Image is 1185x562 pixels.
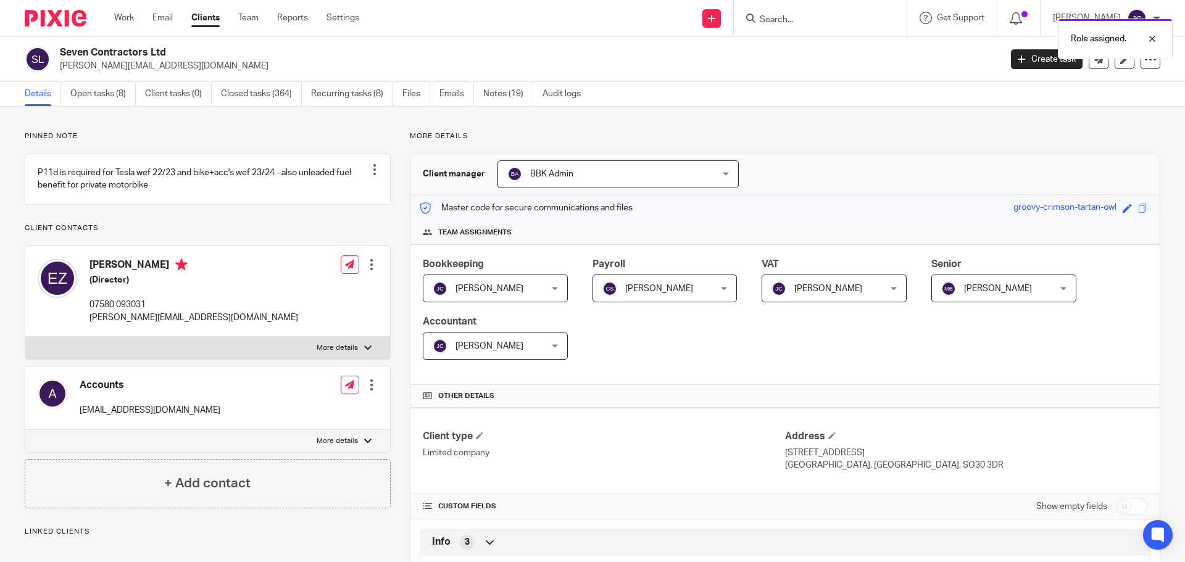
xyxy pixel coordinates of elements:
p: More details [317,436,358,446]
img: svg%3E [433,281,447,296]
a: Client tasks (0) [145,82,212,106]
img: svg%3E [507,167,522,181]
div: groovy-crimson-tartan-owl [1013,201,1116,215]
img: svg%3E [38,258,77,298]
a: Create task [1011,49,1083,69]
img: svg%3E [38,379,67,408]
img: svg%3E [1127,9,1147,28]
img: svg%3E [433,339,447,353]
img: svg%3E [941,281,956,296]
span: Bookkeeping [423,259,484,269]
span: Accountant [423,316,476,326]
img: svg%3E [771,281,786,296]
span: [PERSON_NAME] [794,284,862,293]
a: Clients [191,12,220,24]
span: Senior [931,259,962,269]
a: Closed tasks (364) [221,82,302,106]
span: Payroll [592,259,625,269]
p: More details [317,343,358,353]
a: Files [402,82,430,106]
a: Settings [326,12,359,24]
h3: Client manager [423,168,485,180]
span: [PERSON_NAME] [625,284,693,293]
a: Work [114,12,134,24]
a: Details [25,82,61,106]
h4: CUSTOM FIELDS [423,502,785,511]
p: [PERSON_NAME][EMAIL_ADDRESS][DOMAIN_NAME] [89,312,298,324]
a: Emails [439,82,474,106]
p: [STREET_ADDRESS] [785,447,1147,459]
p: Role assigned. [1071,33,1126,45]
h5: (Director) [89,274,298,286]
p: Client contacts [25,223,391,233]
h4: Address [785,430,1147,443]
h4: [PERSON_NAME] [89,258,298,274]
i: Primary [175,258,188,271]
p: Master code for secure communications and files [420,202,633,214]
a: Team [238,12,259,24]
p: More details [410,131,1160,141]
h4: Client type [423,430,785,443]
span: [PERSON_NAME] [455,342,523,350]
label: Show empty fields [1036,500,1107,513]
p: [GEOGRAPHIC_DATA], [GEOGRAPHIC_DATA], SO30 3DR [785,459,1147,471]
a: Recurring tasks (8) [311,82,393,106]
span: Team assignments [438,228,512,238]
p: Linked clients [25,527,391,537]
a: Audit logs [543,82,590,106]
img: svg%3E [602,281,617,296]
h2: Seven Contractors Ltd [60,46,806,59]
span: Other details [438,391,494,401]
a: Email [152,12,173,24]
p: Limited company [423,447,785,459]
p: 07580 093031 [89,299,298,311]
a: Notes (19) [483,82,533,106]
span: [PERSON_NAME] [455,284,523,293]
a: Open tasks (8) [70,82,136,106]
p: Pinned note [25,131,391,141]
a: Reports [277,12,308,24]
h4: + Add contact [164,474,251,493]
span: BBK Admin [530,170,573,178]
img: Pixie [25,10,86,27]
span: [PERSON_NAME] [964,284,1032,293]
img: svg%3E [25,46,51,72]
h4: Accounts [80,379,220,392]
span: 3 [465,536,470,548]
span: VAT [762,259,779,269]
p: [EMAIL_ADDRESS][DOMAIN_NAME] [80,404,220,416]
p: [PERSON_NAME][EMAIL_ADDRESS][DOMAIN_NAME] [60,60,992,72]
span: Info [432,535,451,548]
